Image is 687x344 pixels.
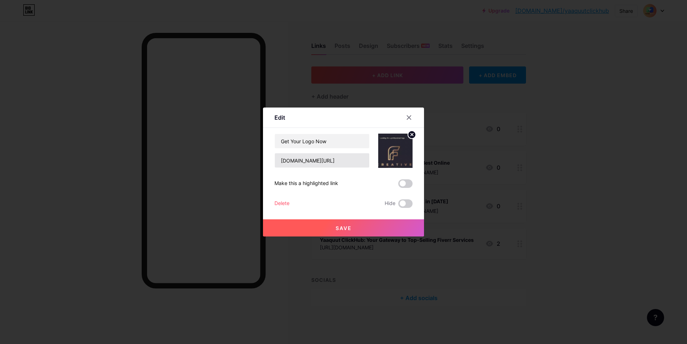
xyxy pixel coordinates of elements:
[263,219,424,236] button: Save
[336,225,352,231] span: Save
[385,199,395,208] span: Hide
[378,134,413,168] img: link_thumbnail
[275,153,369,168] input: URL
[274,179,338,188] div: Make this a highlighted link
[275,134,369,148] input: Title
[274,199,289,208] div: Delete
[274,113,285,122] div: Edit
